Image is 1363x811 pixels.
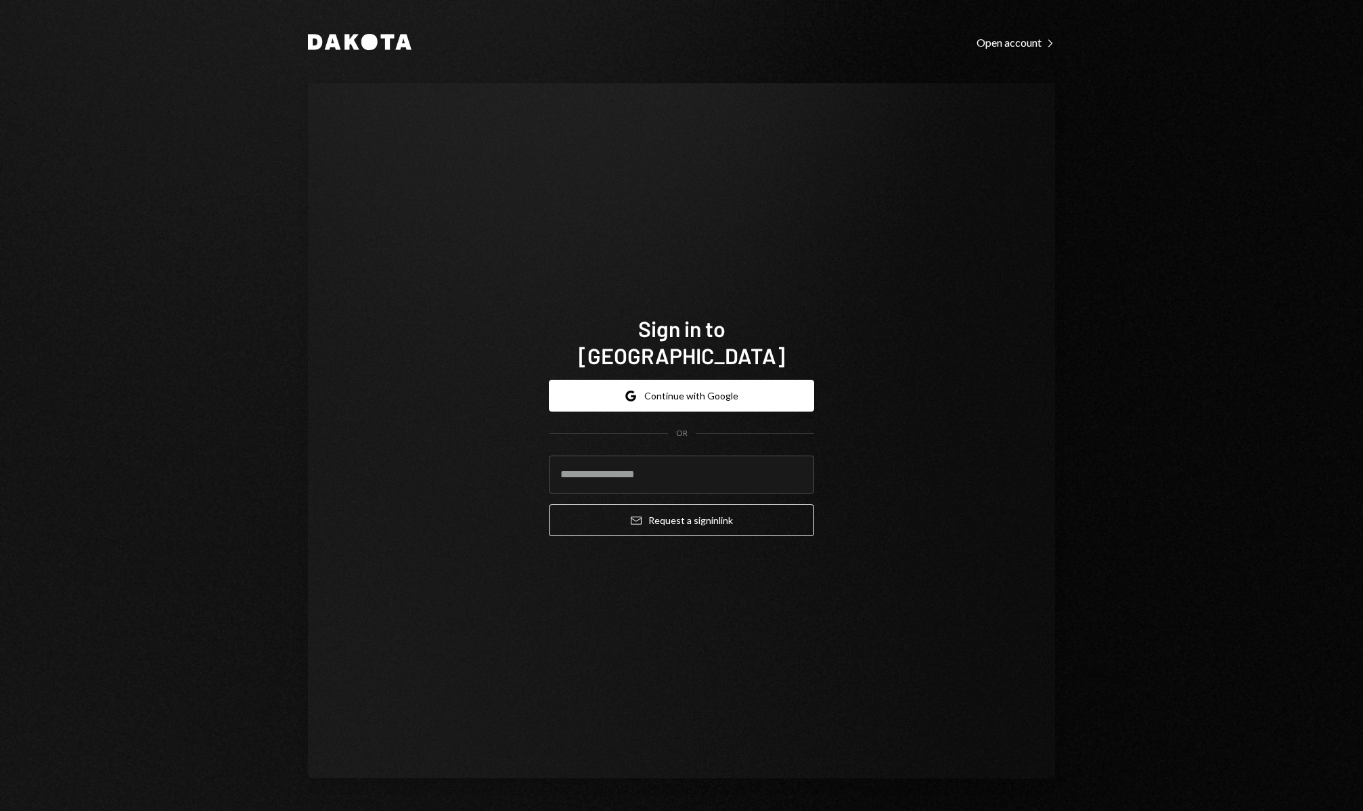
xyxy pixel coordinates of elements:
[977,35,1055,49] a: Open account
[549,504,814,536] button: Request a signinlink
[549,380,814,412] button: Continue with Google
[549,315,814,369] h1: Sign in to [GEOGRAPHIC_DATA]
[977,36,1055,49] div: Open account
[676,428,688,439] div: OR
